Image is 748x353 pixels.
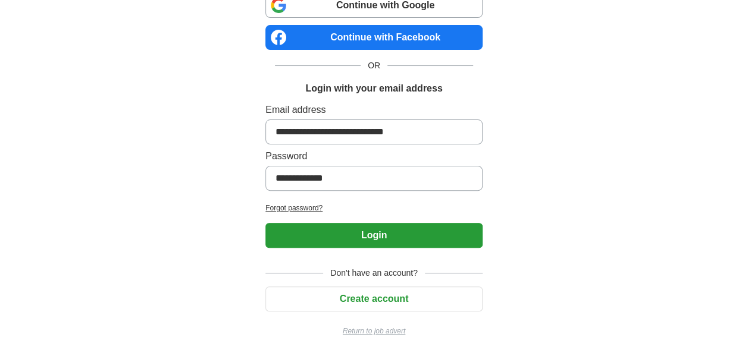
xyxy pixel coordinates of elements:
a: Return to job advert [265,326,483,336]
h1: Login with your email address [305,81,442,96]
a: Continue with Facebook [265,25,483,50]
span: Don't have an account? [323,267,425,279]
button: Login [265,223,483,248]
a: Create account [265,294,483,304]
a: Forgot password? [265,203,483,213]
button: Create account [265,286,483,311]
span: OR [361,59,387,72]
label: Email address [265,103,483,117]
label: Password [265,149,483,163]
